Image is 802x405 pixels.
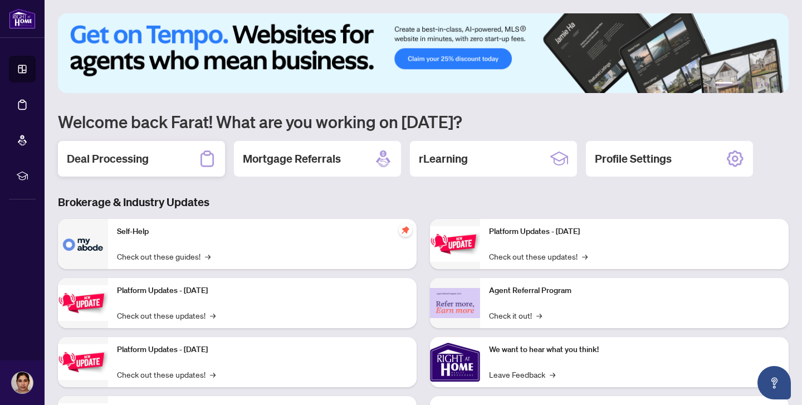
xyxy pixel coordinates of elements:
[9,8,36,29] img: logo
[489,344,780,356] p: We want to hear what you think!
[210,368,216,380] span: →
[757,366,791,399] button: Open asap
[117,250,211,262] a: Check out these guides!→
[210,309,216,321] span: →
[117,368,216,380] a: Check out these updates!→
[419,151,468,167] h2: rLearning
[205,250,211,262] span: →
[489,226,780,238] p: Platform Updates - [DATE]
[58,194,789,210] h3: Brokerage & Industry Updates
[489,285,780,297] p: Agent Referral Program
[773,82,777,86] button: 6
[746,82,751,86] button: 3
[58,344,108,379] img: Platform Updates - July 21, 2025
[58,219,108,269] img: Self-Help
[12,372,33,393] img: Profile Icon
[117,344,408,356] p: Platform Updates - [DATE]
[715,82,733,86] button: 1
[430,288,480,319] img: Agent Referral Program
[755,82,760,86] button: 4
[430,226,480,261] img: Platform Updates - June 23, 2025
[67,151,149,167] h2: Deal Processing
[399,223,412,237] span: pushpin
[737,82,742,86] button: 2
[582,250,588,262] span: →
[550,368,555,380] span: →
[489,250,588,262] a: Check out these updates!→
[489,309,542,321] a: Check it out!→
[430,337,480,387] img: We want to hear what you think!
[243,151,341,167] h2: Mortgage Referrals
[58,111,789,132] h1: Welcome back Farat! What are you working on [DATE]?
[117,309,216,321] a: Check out these updates!→
[117,226,408,238] p: Self-Help
[117,285,408,297] p: Platform Updates - [DATE]
[58,285,108,320] img: Platform Updates - September 16, 2025
[58,13,789,93] img: Slide 0
[764,82,769,86] button: 5
[595,151,672,167] h2: Profile Settings
[489,368,555,380] a: Leave Feedback→
[536,309,542,321] span: →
